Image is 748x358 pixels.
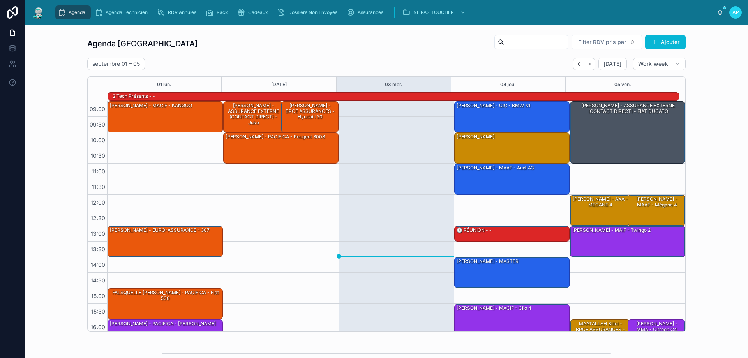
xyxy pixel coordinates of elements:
[90,168,107,175] span: 11:00
[108,102,222,132] div: [PERSON_NAME] - MACIF - KANGOO
[456,133,495,140] div: [PERSON_NAME]
[628,195,685,226] div: [PERSON_NAME] - MAAF - Mégane 4
[603,60,622,67] span: [DATE]
[288,9,337,16] span: Dossiers Non Envoyés
[645,35,686,49] button: Ajouter
[112,92,156,100] div: 2 Tech présents - -
[629,320,684,339] div: [PERSON_NAME] - MMA - citroen C4 Picasso
[225,133,326,140] div: [PERSON_NAME] - PACIFICA - Peugeot 3008
[69,9,85,16] span: Agenda
[598,58,627,70] button: [DATE]
[108,320,222,350] div: [PERSON_NAME] - PACIFICA - [PERSON_NAME]
[413,9,454,16] span: NE PAS TOUCHER
[455,102,569,132] div: [PERSON_NAME] - CIC - BMW x1
[456,102,531,109] div: [PERSON_NAME] - CIC - BMW x1
[89,215,107,221] span: 12:30
[572,320,629,339] div: MAATALLAH Billel - BPCE ASSURANCES - Polo 6
[573,58,584,70] button: Back
[225,102,282,126] div: [PERSON_NAME] - ASSURANCE EXTERNE (CONTACT DIRECT) - juke
[55,5,91,19] a: Agenda
[88,106,107,112] span: 09:00
[89,137,107,143] span: 10:00
[638,60,668,67] span: Work week
[572,227,651,234] div: [PERSON_NAME] - MAIF - Twingo 2
[455,304,569,350] div: [PERSON_NAME] - MACIF - Clio 4
[455,226,569,241] div: 🕒 RÉUNION - -
[224,102,283,132] div: [PERSON_NAME] - ASSURANCE EXTERNE (CONTACT DIRECT) - juke
[456,258,519,265] div: [PERSON_NAME] - MASTER
[570,102,685,163] div: [PERSON_NAME] - ASSURANCE EXTERNE (CONTACT DIRECT) - FIAT DUCATO
[109,227,210,234] div: [PERSON_NAME] - EURO-ASSURANCE - 307
[455,164,569,194] div: [PERSON_NAME] - MAAF - audi A3
[89,261,107,268] span: 14:00
[628,320,685,350] div: [PERSON_NAME] - MMA - citroen C4 Picasso
[271,77,287,92] button: [DATE]
[732,9,739,16] span: AP
[106,9,148,16] span: Agenda Technicien
[614,77,631,92] button: 05 ven.
[203,5,233,19] a: Rack
[275,5,343,19] a: Dossiers Non Envoyés
[358,9,383,16] span: Assurances
[578,38,626,46] span: Filter RDV pris par
[456,227,492,234] div: 🕒 RÉUNION - -
[629,196,684,208] div: [PERSON_NAME] - MAAF - Mégane 4
[90,183,107,190] span: 11:30
[168,9,196,16] span: RDV Annulés
[456,164,535,171] div: [PERSON_NAME] - MAAF - audi A3
[89,230,107,237] span: 13:00
[572,102,684,115] div: [PERSON_NAME] - ASSURANCE EXTERNE (CONTACT DIRECT) - FIAT DUCATO
[89,308,107,315] span: 15:30
[584,58,595,70] button: Next
[570,195,630,226] div: [PERSON_NAME] - AXA - MEGANE 4
[89,293,107,299] span: 15:00
[89,152,107,159] span: 10:30
[109,320,217,327] div: [PERSON_NAME] - PACIFICA - [PERSON_NAME]
[51,4,717,21] div: scrollable content
[400,5,469,19] a: NE PAS TOUCHER
[385,77,402,92] button: 03 mer.
[455,257,569,288] div: [PERSON_NAME] - MASTER
[31,6,45,19] img: App logo
[89,324,107,330] span: 16:00
[570,320,630,350] div: MAATALLAH Billel - BPCE ASSURANCES - Polo 6
[89,199,107,206] span: 12:00
[89,277,107,284] span: 14:30
[108,289,222,319] div: FALSQUELLE [PERSON_NAME] - PACIFICA - Fiat 500
[235,5,273,19] a: Cadeaux
[109,102,193,109] div: [PERSON_NAME] - MACIF - KANGOO
[92,5,153,19] a: Agenda Technicien
[112,93,156,100] div: 2 Tech présents - -
[572,196,629,208] div: [PERSON_NAME] - AXA - MEGANE 4
[109,289,222,302] div: FALSQUELLE [PERSON_NAME] - PACIFICA - Fiat 500
[248,9,268,16] span: Cadeaux
[570,226,685,257] div: [PERSON_NAME] - MAIF - Twingo 2
[344,5,389,19] a: Assurances
[633,58,686,70] button: Work week
[572,35,642,49] button: Select Button
[157,77,171,92] button: 01 lun.
[224,133,338,163] div: [PERSON_NAME] - PACIFICA - Peugeot 3008
[89,246,107,252] span: 13:30
[456,305,532,312] div: [PERSON_NAME] - MACIF - Clio 4
[217,9,228,16] span: Rack
[500,77,516,92] button: 04 jeu.
[155,5,202,19] a: RDV Annulés
[108,226,222,257] div: [PERSON_NAME] - EURO-ASSURANCE - 307
[92,60,140,68] h2: septembre 01 – 05
[87,38,198,49] h1: Agenda [GEOGRAPHIC_DATA]
[88,121,107,128] span: 09:30
[455,133,569,163] div: [PERSON_NAME]
[281,102,338,132] div: [PERSON_NAME] - BPCE ASSURANCES - hyudai i 20
[282,102,338,120] div: [PERSON_NAME] - BPCE ASSURANCES - hyudai i 20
